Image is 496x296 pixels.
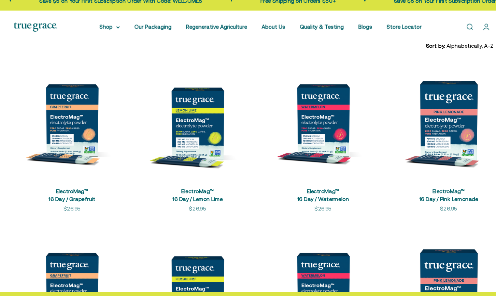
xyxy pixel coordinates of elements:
[423,47,467,55] span: Alphabetically, A-Z
[367,30,399,36] a: Store Locator
[97,29,116,37] summary: Shop
[16,66,126,175] img: ElectroMag™
[178,30,236,36] a: Regenerative Agriculture
[416,200,433,208] sale-price: $26.95
[38,5,191,13] p: Save $5 on Your First Subscription Order With Code: WELCOME5
[252,66,362,175] img: ElectroMag™
[397,185,452,198] a: ElectroMag™16 Day / Pink Lemonade
[340,30,353,36] a: Blogs
[130,30,165,36] a: Our Packaging
[134,66,244,175] img: ElectroMag™
[181,200,197,208] sale-price: $26.95
[403,47,422,55] span: Sort by:
[423,47,480,55] button: Alphabetically, A-Z
[166,185,213,198] a: ElectroMag™16 Day / Lemon Lime
[370,66,480,175] img: ElectroMag™
[283,185,331,198] a: ElectroMag™16 Day / Watermelon
[49,185,93,198] a: ElectroMag™16 Day / Grapefruit
[299,200,315,208] sale-price: $26.95
[218,286,272,293] div: TRUE GRACE REWARDS
[245,6,316,12] a: Free Shipping on Orders $50+
[285,30,326,36] a: Quality & Testing
[249,30,271,36] a: About Us
[63,200,80,208] sale-price: $26.95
